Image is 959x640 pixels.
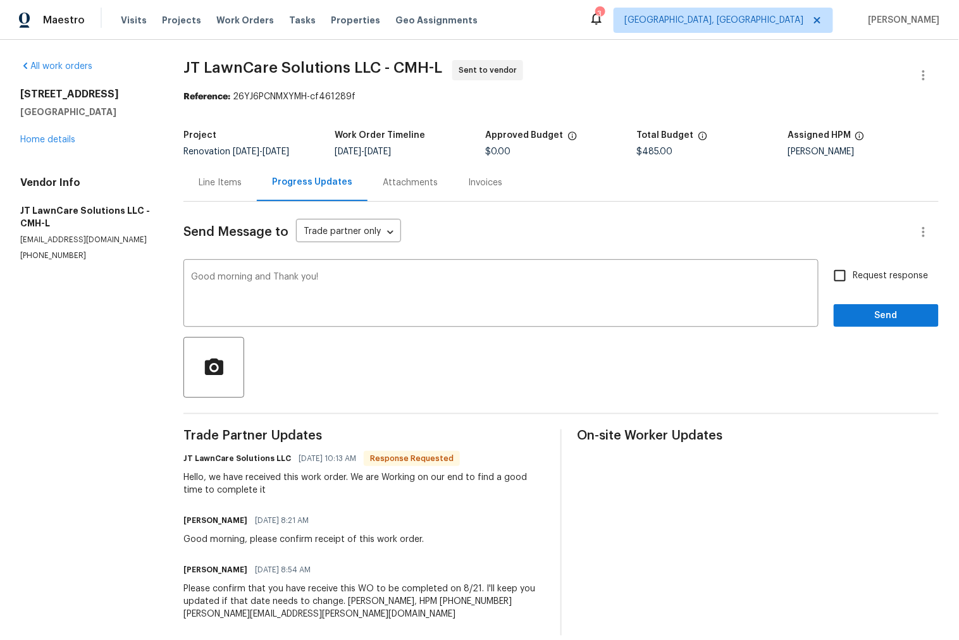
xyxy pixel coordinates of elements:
[364,147,391,156] span: [DATE]
[183,582,545,620] div: Please confirm that you have receive this WO to be completed on 8/21. I'll keep you updated if th...
[20,204,153,230] h5: JT LawnCare Solutions LLC - CMH-L
[20,62,92,71] a: All work orders
[459,64,522,77] span: Sent to vendor
[863,14,940,27] span: [PERSON_NAME]
[365,452,459,465] span: Response Requested
[199,176,242,189] div: Line Items
[296,222,401,243] div: Trade partner only
[624,14,804,27] span: [GEOGRAPHIC_DATA], [GEOGRAPHIC_DATA]
[383,176,438,189] div: Attachments
[20,235,153,245] p: [EMAIL_ADDRESS][DOMAIN_NAME]
[834,304,939,328] button: Send
[183,471,545,496] div: Hello, we have received this work order. We are Working on our end to find a good time to complet...
[183,90,939,103] div: 26YJ6PCNMXYMH-cf461289f
[20,106,153,118] h5: [GEOGRAPHIC_DATA]
[788,147,939,156] div: [PERSON_NAME]
[20,176,153,189] h4: Vendor Info
[183,147,289,156] span: Renovation
[121,14,147,27] span: Visits
[183,452,291,465] h6: JT LawnCare Solutions LLC
[486,147,511,156] span: $0.00
[183,563,247,576] h6: [PERSON_NAME]
[853,269,929,283] span: Request response
[637,131,694,140] h5: Total Budget
[20,88,153,101] h2: [STREET_ADDRESS]
[233,147,259,156] span: [DATE]
[183,226,288,238] span: Send Message to
[567,131,578,147] span: The total cost of line items that have been approved by both Opendoor and the Trade Partner. This...
[637,147,673,156] span: $485.00
[299,452,356,465] span: [DATE] 10:13 AM
[216,14,274,27] span: Work Orders
[335,147,391,156] span: -
[263,147,289,156] span: [DATE]
[255,514,309,527] span: [DATE] 8:21 AM
[289,16,316,25] span: Tasks
[20,135,75,144] a: Home details
[595,8,604,20] div: 3
[395,14,478,27] span: Geo Assignments
[855,131,865,147] span: The hpm assigned to this work order.
[331,14,380,27] span: Properties
[577,429,939,442] span: On-site Worker Updates
[183,60,442,75] span: JT LawnCare Solutions LLC - CMH-L
[20,250,153,261] p: [PHONE_NUMBER]
[844,308,929,324] span: Send
[43,14,85,27] span: Maestro
[335,131,425,140] h5: Work Order Timeline
[162,14,201,27] span: Projects
[183,92,230,101] b: Reference:
[183,131,216,140] h5: Project
[233,147,289,156] span: -
[698,131,708,147] span: The total cost of line items that have been proposed by Opendoor. This sum includes line items th...
[486,131,564,140] h5: Approved Budget
[183,514,247,527] h6: [PERSON_NAME]
[183,429,545,442] span: Trade Partner Updates
[272,176,352,188] div: Progress Updates
[255,563,311,576] span: [DATE] 8:54 AM
[191,273,811,317] textarea: Good morning and Thank you!
[335,147,361,156] span: [DATE]
[183,533,424,546] div: Good morning, please confirm receipt of this work order.
[468,176,502,189] div: Invoices
[788,131,851,140] h5: Assigned HPM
